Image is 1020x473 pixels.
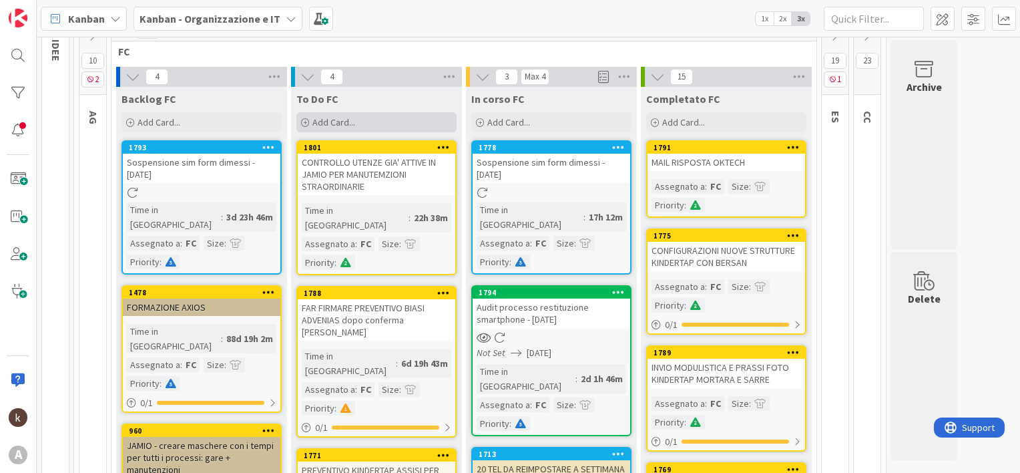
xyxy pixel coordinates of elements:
div: Assegnato a [652,179,705,194]
span: 1 [824,71,846,88]
div: FC [532,398,549,412]
span: : [684,415,686,430]
div: Max 4 [525,73,545,80]
span: : [583,210,585,224]
div: 1793Sospensione sim form dimessi - [DATE] [123,142,280,183]
div: 1713 [473,448,630,460]
span: 23 [856,53,878,69]
div: Priority [302,401,334,416]
div: Assegnato a [127,236,180,251]
span: AG [87,111,100,124]
div: Size [553,236,574,251]
span: In corso FC [471,92,525,106]
div: FC [707,279,724,294]
div: 1801CONTROLLO UTENZE GIA' ATTIVE IN JAMIO PER MANUTEMZIONI STRAORDINARIE [298,142,455,195]
span: 3 [495,69,518,85]
div: 88d 19h 2m [223,331,276,346]
div: Priority [127,255,160,269]
div: 960 [123,425,280,437]
div: 1794 [473,287,630,299]
img: Visit kanbanzone.com [9,9,27,27]
span: Kanban [68,11,105,27]
div: Assegnato a [302,382,355,397]
div: FC [707,179,724,194]
i: Not Set [477,347,505,359]
div: 3d 23h 46m [223,210,276,224]
input: Quick Filter... [824,7,924,31]
div: Audit processo restituzione smartphone - [DATE] [473,299,630,328]
div: Time in [GEOGRAPHIC_DATA] [127,324,221,353]
div: Delete [908,291,941,307]
div: Assegnato a [302,236,355,251]
div: Archive [907,79,942,95]
span: : [221,210,223,224]
div: 0/1 [648,317,805,333]
div: 0/1 [298,420,455,436]
span: : [160,255,162,269]
span: : [574,236,576,251]
span: Add Card... [662,116,705,128]
b: Kanban - Organizzazione e IT [140,12,280,25]
div: 1794Audit processo restituzione smartphone - [DATE] [473,287,630,328]
a: 1793Sospensione sim form dimessi - [DATE]Time in [GEOGRAPHIC_DATA]:3d 23h 46mAssegnato a:FCSize:P... [121,140,282,275]
div: 22h 38m [411,210,451,225]
div: Assegnato a [652,396,705,411]
div: 1793 [129,143,280,152]
div: CONFIGURAZIONI NUOVE STRUTTURE KINDERTAP CON BERSAN [648,242,805,271]
div: CONTROLLO UTENZE GIA' ATTIVE IN JAMIO PER MANUTEMZIONI STRAORDINARIE [298,154,455,195]
span: : [396,356,398,371]
div: FC [357,382,374,397]
span: 2x [774,12,792,25]
div: FC [357,236,374,251]
span: : [509,255,511,269]
span: : [705,179,707,194]
div: 0/1 [123,395,280,412]
span: : [180,236,182,251]
div: 1478FORMAZIONE AXIOS [123,287,280,316]
span: 19 [824,53,846,69]
div: 1791MAIL RISPOSTA OKTECH [648,142,805,171]
span: ES [829,111,842,123]
div: Time in [GEOGRAPHIC_DATA] [477,202,583,232]
div: FC [707,396,724,411]
div: Priority [652,198,684,212]
span: : [334,401,336,416]
div: Priority [652,298,684,313]
div: 1789 [654,348,805,357]
div: 17h 12m [585,210,626,224]
div: Priority [477,255,509,269]
div: 1788FAR FIRMARE PREVENTIVO BIASI ADVENIAS dopo conferma [PERSON_NAME] [298,287,455,341]
div: Size [728,179,749,194]
div: Size [204,236,224,251]
div: Priority [477,416,509,431]
span: : [705,396,707,411]
div: Time in [GEOGRAPHIC_DATA] [127,202,221,232]
span: Add Card... [138,116,180,128]
a: 1794Audit processo restituzione smartphone - [DATE]Not Set[DATE]Time in [GEOGRAPHIC_DATA]:2d 1h 4... [471,285,631,436]
div: Assegnato a [127,357,180,372]
div: Size [378,236,399,251]
div: Assegnato a [477,398,530,412]
div: FC [182,357,200,372]
span: 1x [756,12,774,25]
div: 960 [129,426,280,436]
span: : [355,382,357,397]
div: Priority [127,376,160,391]
span: Add Card... [312,116,355,128]
div: 1801 [304,143,455,152]
span: : [160,376,162,391]
span: FC [118,45,800,58]
span: CC [861,111,874,124]
div: 1793 [123,142,280,154]
span: : [334,255,336,270]
span: : [399,382,401,397]
div: 1778Sospensione sim form dimessi - [DATE] [473,142,630,183]
span: : [224,236,226,251]
div: 1775 [654,231,805,241]
span: 0 / 1 [665,318,678,332]
span: 0 / 1 [665,435,678,449]
span: Completato FC [646,92,720,106]
a: 1789INVIO MODULISTICA E PRASSI FOTO KINDERTAP MORTARA E SARREAssegnato a:FCSize:Priority:0/1 [646,345,806,452]
div: 1789 [648,347,805,359]
div: Sospensione sim form dimessi - [DATE] [123,154,280,183]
